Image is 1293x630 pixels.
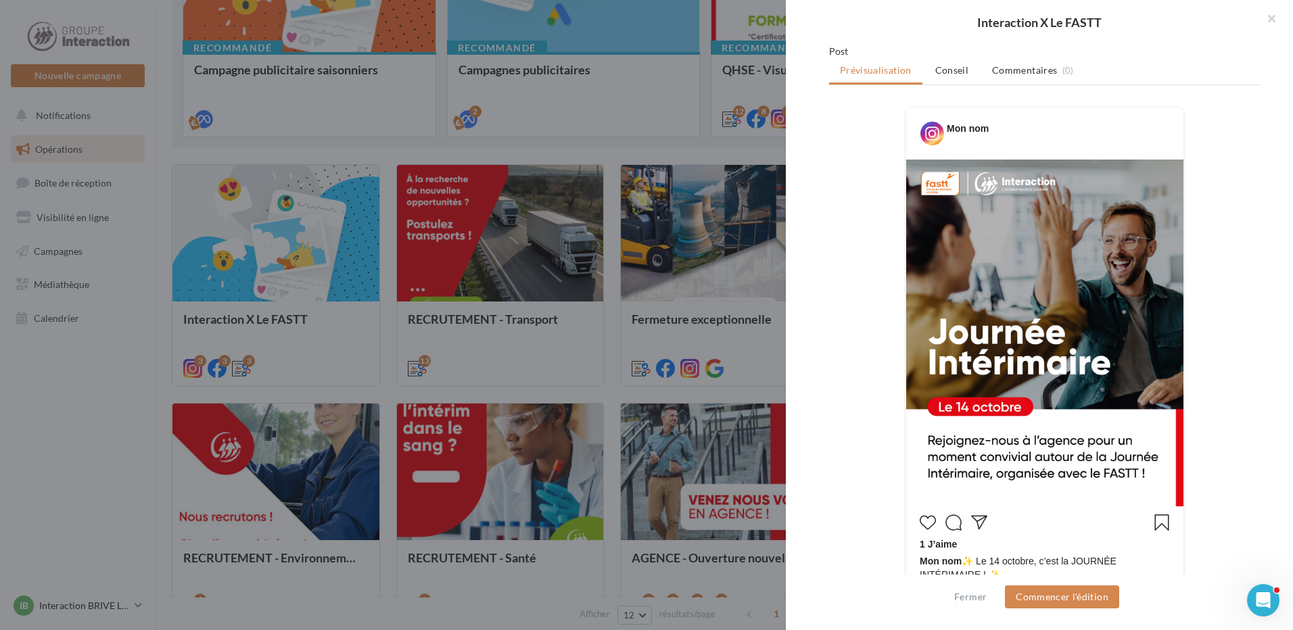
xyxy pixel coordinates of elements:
[807,16,1271,28] div: Interaction X Le FASTT
[920,537,1170,554] div: 1 J’aime
[971,514,987,531] svg: Partager la publication
[829,45,1261,58] div: Post
[920,556,962,566] span: Mon nom
[1154,514,1170,531] svg: Enregistrer
[935,64,968,76] span: Conseil
[1062,65,1074,76] span: (0)
[1005,585,1119,608] button: Commencer l'édition
[920,514,936,531] svg: J’aime
[947,122,989,135] div: Mon nom
[992,64,1057,77] span: Commentaires
[1247,584,1279,616] iframe: Intercom live chat
[949,589,992,605] button: Fermer
[945,514,962,531] svg: Commenter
